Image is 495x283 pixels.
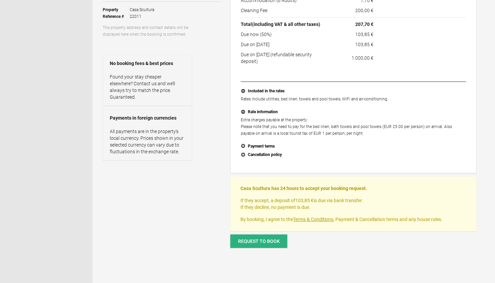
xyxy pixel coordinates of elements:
[295,198,313,203] flynt-currency: 103,85 €
[252,22,320,27] span: (including VAT & all other taxes)
[103,24,192,38] p: The property address and contact details will be displayed here when the booking is confirmed.
[241,5,331,18] td: Cleaning Fee
[241,117,466,137] p: Extra charges payable at the property: Please note that you need to pay for the bed linen, bath t...
[130,6,154,13] span: Casa Scultura
[103,13,130,20] strong: Reference #
[241,39,331,50] td: Due on [DATE]
[355,42,373,47] flynt-currency: 103,85 €
[110,73,185,100] p: Found your stay cheaper elsewhere? Contact us and we’ll always try to match the price. Guaranteed.
[110,115,185,121] strong: Payments in foreign currencies
[241,18,331,30] th: Total
[355,32,373,37] flynt-currency: 103,85 €
[103,6,130,13] strong: Property
[241,50,331,65] td: Due on [DATE] (refundable security deposit)
[230,234,287,248] button: Request to book
[293,217,333,222] a: Terms & Conditions
[130,13,154,20] span: 22011
[241,87,466,96] button: Included in the rates
[240,197,466,211] p: If they accept, a deposit of is due via bank transfer. If they decline, no payment is due.
[240,216,466,223] p: By booking, I agree to the , Payment & Cancellation terms and any house rules.
[355,8,373,13] flynt-currency: 200,00 €
[241,151,466,159] button: Cancellation policy
[241,96,466,102] p: Rates include utilities, bed linen, towels and pool towels, WiFi and air-conditioning.
[240,186,367,191] strong: Casa Scultura has 24 hours to accept your booking request.
[241,142,466,151] button: Payment terms
[241,29,331,39] td: Due now (50%)
[238,239,280,244] span: Request to book
[110,60,185,67] strong: No booking fees & best prices
[110,128,185,155] p: All payments are in the property’s local currency. Prices shown in your selected currency can var...
[355,22,373,27] flynt-currency: 207,70 €
[352,55,373,61] flynt-currency: 1.000,00 €
[241,108,466,117] button: Rate information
